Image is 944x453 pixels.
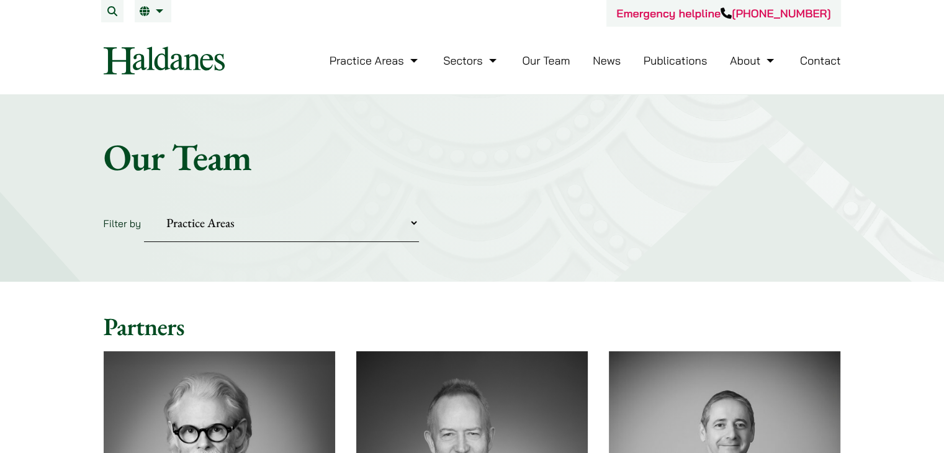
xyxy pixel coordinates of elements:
[644,53,708,68] a: Publications
[140,6,166,16] a: EN
[104,217,142,230] label: Filter by
[104,312,841,341] h2: Partners
[730,53,777,68] a: About
[616,6,830,20] a: Emergency helpline[PHONE_NUMBER]
[443,53,499,68] a: Sectors
[522,53,570,68] a: Our Team
[330,53,421,68] a: Practice Areas
[104,135,841,179] h1: Our Team
[593,53,621,68] a: News
[800,53,841,68] a: Contact
[104,47,225,74] img: Logo of Haldanes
